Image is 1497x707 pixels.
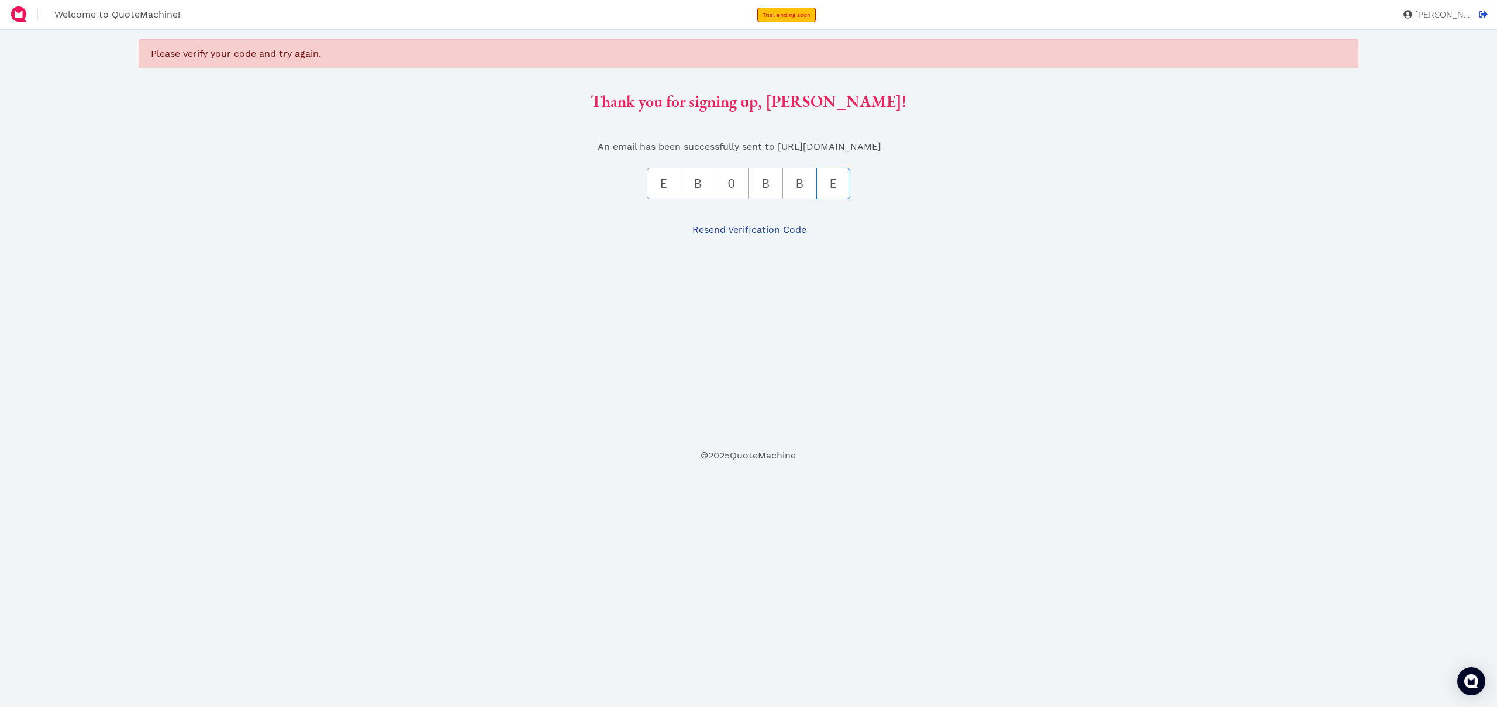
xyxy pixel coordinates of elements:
[763,12,810,18] span: Trial ending soon
[591,91,906,112] span: Thank you for signing up, [PERSON_NAME]!
[9,5,28,23] img: QuoteM_icon_flat.png
[1412,11,1471,19] span: [PERSON_NAME]
[691,224,806,235] span: Resend Verification Code
[139,39,1358,68] div: Please verify your code and try again.
[757,8,816,22] a: Trial ending soon
[683,218,814,241] button: Resend Verification Code
[1457,667,1485,695] div: Open Intercom Messenger
[139,449,1358,463] footer: © 2025 QuoteMachine
[598,140,881,154] span: An email has been successfully sent to [URL][DOMAIN_NAME]
[54,9,180,20] span: Welcome to QuoteMachine!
